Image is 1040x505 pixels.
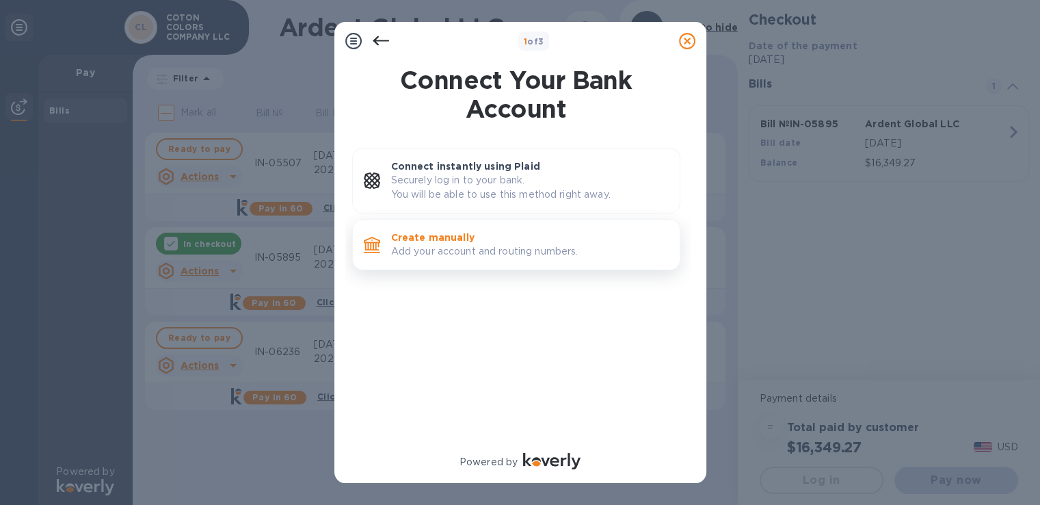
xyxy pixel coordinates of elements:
p: Connect instantly using Plaid [391,159,669,173]
img: Logo [523,453,581,469]
p: Powered by [459,455,518,469]
p: Securely log in to your bank. You will be able to use this method right away. [391,173,669,202]
h1: Connect Your Bank Account [347,66,686,123]
p: Add your account and routing numbers. [391,244,669,259]
b: of 3 [524,36,544,47]
p: Create manually [391,231,669,244]
span: 1 [524,36,527,47]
